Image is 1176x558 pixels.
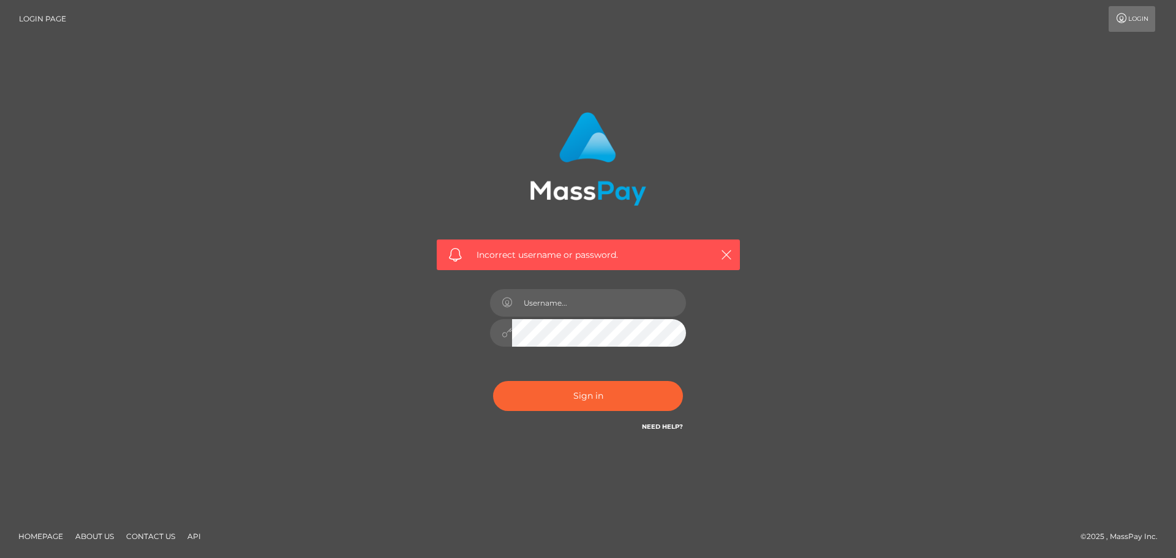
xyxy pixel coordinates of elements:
a: Contact Us [121,527,180,546]
a: Need Help? [642,423,683,431]
a: Login Page [19,6,66,32]
span: Incorrect username or password. [477,249,700,262]
a: Login [1109,6,1155,32]
a: Homepage [13,527,68,546]
a: API [183,527,206,546]
input: Username... [512,289,686,317]
img: MassPay Login [530,112,646,206]
button: Sign in [493,381,683,411]
div: © 2025 , MassPay Inc. [1080,530,1167,543]
a: About Us [70,527,119,546]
